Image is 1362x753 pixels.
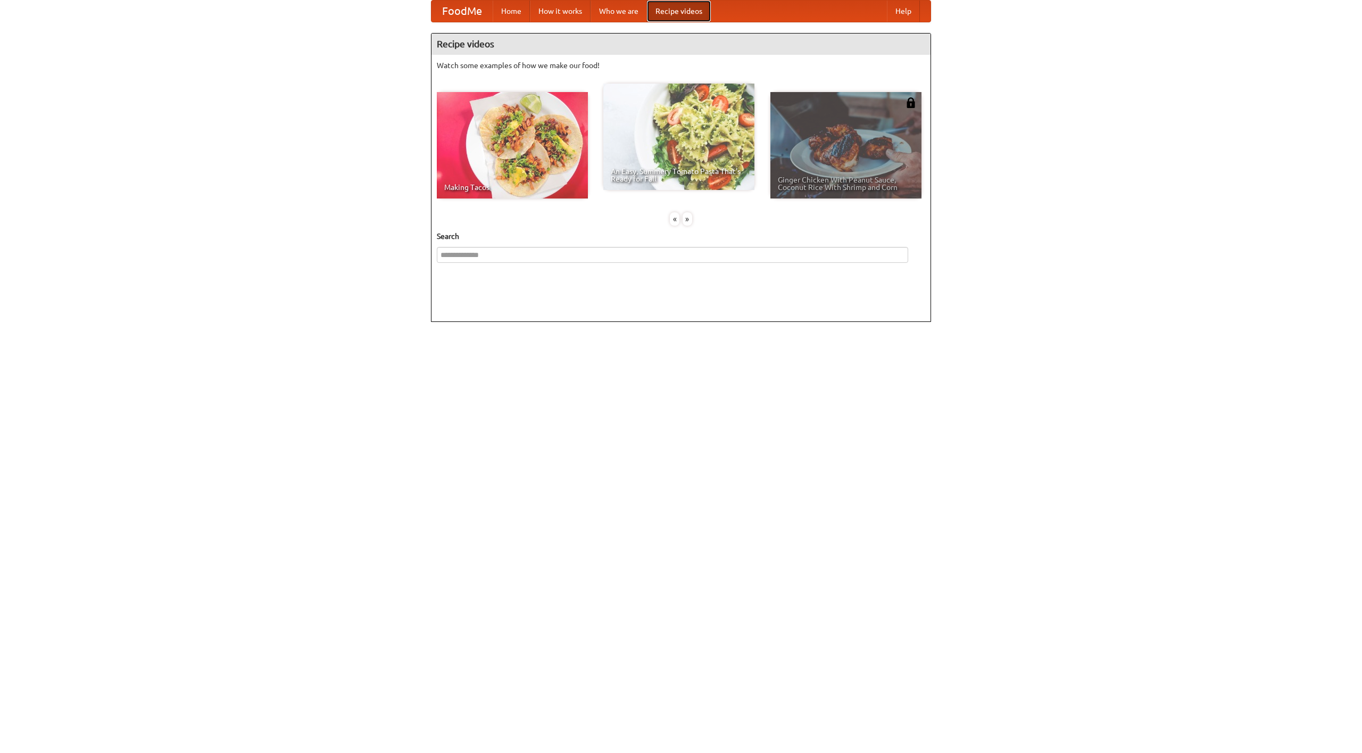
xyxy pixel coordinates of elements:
a: Recipe videos [647,1,711,22]
a: Making Tacos [437,92,588,198]
a: How it works [530,1,591,22]
a: An Easy, Summery Tomato Pasta That's Ready for Fall [603,84,754,190]
img: 483408.png [906,97,916,108]
span: An Easy, Summery Tomato Pasta That's Ready for Fall [611,168,747,183]
h5: Search [437,231,925,242]
div: » [683,212,692,226]
div: « [670,212,679,226]
a: FoodMe [431,1,493,22]
h4: Recipe videos [431,34,931,55]
a: Who we are [591,1,647,22]
a: Home [493,1,530,22]
a: Help [887,1,920,22]
span: Making Tacos [444,184,580,191]
p: Watch some examples of how we make our food! [437,60,925,71]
